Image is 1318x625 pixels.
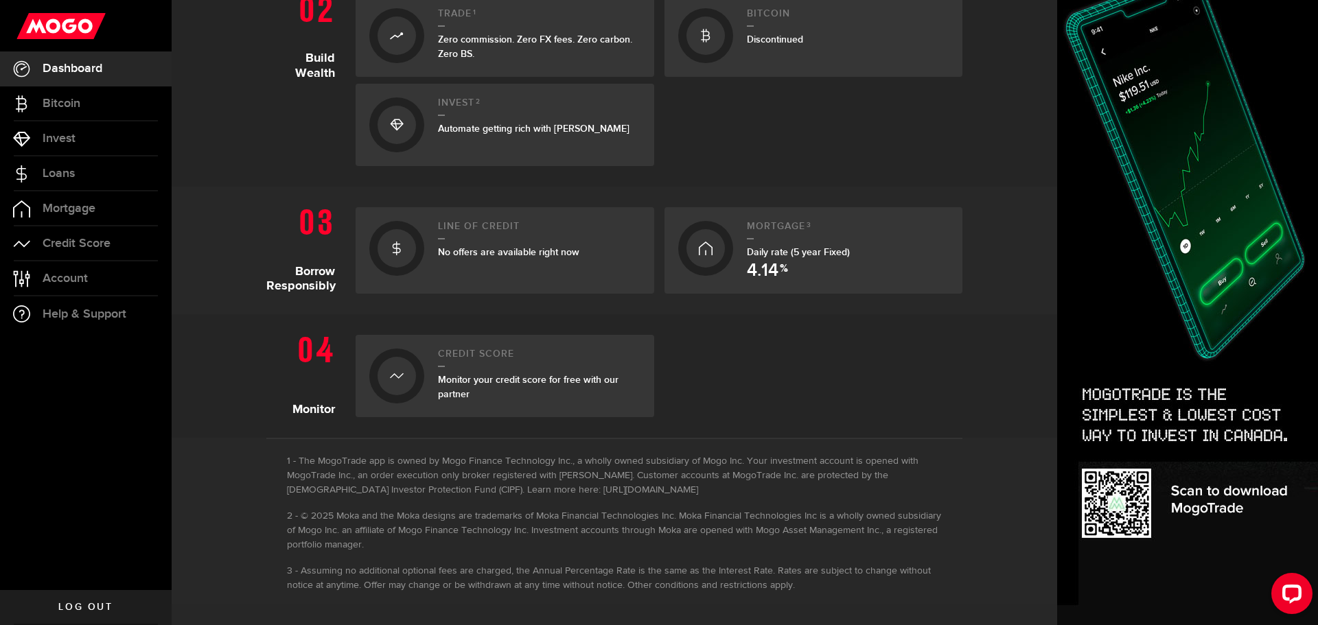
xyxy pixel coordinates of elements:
sup: 1 [473,8,476,16]
span: Monitor your credit score for free with our partner [438,374,618,400]
span: Help & Support [43,308,126,320]
h2: Credit Score [438,349,640,367]
h2: Mortgage [747,221,949,239]
span: Automate getting rich with [PERSON_NAME] [438,123,629,134]
h2: Invest [438,97,640,116]
span: No offers are available right now [438,246,579,258]
h1: Borrow Responsibly [266,200,345,294]
span: % [780,263,788,280]
span: Discontinued [747,34,803,45]
a: Line of creditNo offers are available right now [356,207,654,294]
span: Zero commission. Zero FX fees. Zero carbon. Zero BS. [438,34,632,60]
span: 4.14 [747,262,778,280]
span: Daily rate (5 year Fixed) [747,246,850,258]
li: Assuming no additional optional fees are charged, the Annual Percentage Rate is the same as the I... [287,564,942,593]
li: The MogoTrade app is owned by Mogo Finance Technology Inc., a wholly owned subsidiary of Mogo Inc... [287,454,942,497]
span: Mortgage [43,202,95,215]
span: Invest [43,132,76,145]
span: Bitcoin [43,97,80,110]
h1: Monitor [266,328,345,417]
span: Loans [43,167,75,180]
a: Invest2Automate getting rich with [PERSON_NAME] [356,84,654,166]
span: Credit Score [43,237,111,250]
span: Dashboard [43,62,102,75]
span: Log out [58,602,113,612]
li: © 2025 Moka and the Moka designs are trademarks of Moka Financial Technologies Inc. Moka Financia... [287,509,942,552]
h2: Trade [438,8,640,27]
a: Mortgage3Daily rate (5 year Fixed) 4.14 % [664,207,963,294]
a: Credit ScoreMonitor your credit score for free with our partner [356,335,654,417]
h2: Bitcoin [747,8,949,27]
span: Account [43,272,88,285]
h2: Line of credit [438,221,640,239]
sup: 3 [807,221,811,229]
sup: 2 [476,97,481,106]
iframe: LiveChat chat widget [1260,567,1318,625]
